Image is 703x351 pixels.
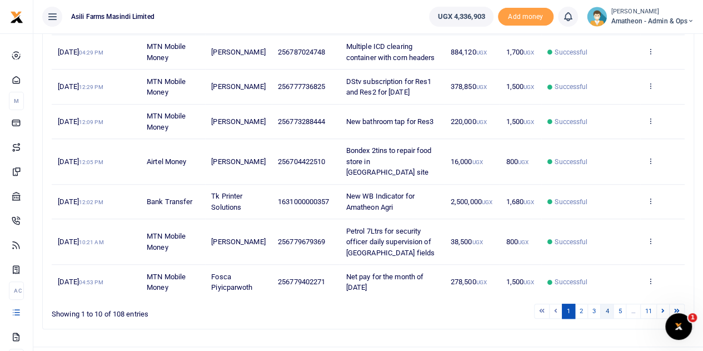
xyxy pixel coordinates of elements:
[451,278,487,286] span: 278,500
[611,7,694,17] small: [PERSON_NAME]
[429,7,493,27] a: UGX 4,336,903
[472,239,482,245] small: UGX
[451,48,487,56] span: 884,120
[79,199,103,205] small: 12:02 PM
[147,42,186,62] span: MTN Mobile Money
[211,273,252,292] span: Fosca Piyicparwoth
[437,11,485,22] span: UGX 4,336,903
[523,50,534,56] small: UGX
[555,197,587,207] span: Successful
[211,117,265,126] span: [PERSON_NAME]
[555,47,587,57] span: Successful
[278,238,325,246] span: 256779679369
[506,117,534,126] span: 1,500
[482,199,492,205] small: UGX
[58,238,103,246] span: [DATE]
[58,197,103,206] span: [DATE]
[147,197,192,206] span: Bank Transfer
[346,117,434,126] span: New bathroom tap for Res3
[147,77,186,97] span: MTN Mobile Money
[518,159,529,165] small: UGX
[346,227,435,257] span: Petrol 7Ltrs for security officer daily supervision of [GEOGRAPHIC_DATA] fields
[278,82,325,91] span: 256777736825
[575,304,588,319] a: 2
[555,82,587,92] span: Successful
[600,304,614,319] a: 4
[688,313,697,322] span: 1
[506,48,534,56] span: 1,700
[211,192,242,211] span: Tk Printer Solutions
[472,159,482,165] small: UGX
[278,157,325,166] span: 256704422510
[523,199,534,205] small: UGX
[555,157,587,167] span: Successful
[147,157,186,166] span: Airtel Money
[498,8,554,26] span: Add money
[587,7,694,27] a: profile-user [PERSON_NAME] Amatheon - Admin & Ops
[476,84,486,90] small: UGX
[211,82,265,91] span: [PERSON_NAME]
[451,157,483,166] span: 16,000
[67,12,159,22] span: Asili Farms Masindi Limited
[10,12,23,21] a: logo-small logo-large logo-large
[346,273,423,292] span: Net pay for the month of [DATE]
[476,119,486,125] small: UGX
[451,238,483,246] span: 38,500
[79,239,104,245] small: 10:21 AM
[640,304,657,319] a: 11
[506,197,534,206] span: 1,680
[587,7,607,27] img: profile-user
[346,42,435,62] span: Multiple ICD clearing container with corn headers
[425,7,497,27] li: Wallet ballance
[451,117,487,126] span: 220,000
[58,157,103,166] span: [DATE]
[523,119,534,125] small: UGX
[555,277,587,287] span: Successful
[555,237,587,247] span: Successful
[498,8,554,26] li: Toup your wallet
[451,82,487,91] span: 378,850
[147,273,186,292] span: MTN Mobile Money
[211,157,265,166] span: [PERSON_NAME]
[9,92,24,110] li: M
[523,84,534,90] small: UGX
[9,281,24,300] li: Ac
[506,82,534,91] span: 1,500
[611,16,694,26] span: Amatheon - Admin & Ops
[52,303,311,320] div: Showing 1 to 10 of 108 entries
[613,304,626,319] a: 5
[665,313,692,340] iframe: Intercom live chat
[79,279,103,285] small: 04:53 PM
[58,48,103,56] span: [DATE]
[278,48,325,56] span: 256787024748
[278,197,329,206] span: 1631000000357
[79,50,103,56] small: 04:29 PM
[346,77,432,97] span: DStv subscription for Res1 and Res2 for [DATE]
[506,157,529,166] span: 800
[79,159,103,165] small: 12:05 PM
[476,279,486,285] small: UGX
[587,304,601,319] a: 3
[211,48,265,56] span: [PERSON_NAME]
[58,278,103,286] span: [DATE]
[555,117,587,127] span: Successful
[79,84,103,90] small: 12:29 PM
[498,12,554,20] a: Add money
[346,146,432,176] span: Bondex 2tins to repair food store in [GEOGRAPHIC_DATA] site
[506,278,534,286] span: 1,500
[147,112,186,131] span: MTN Mobile Money
[278,278,325,286] span: 256779402271
[346,192,415,211] span: New WB Indicator for Amatheon Agri
[506,238,529,246] span: 800
[518,239,529,245] small: UGX
[278,117,325,126] span: 256773288444
[58,82,103,91] span: [DATE]
[10,11,23,24] img: logo-small
[79,119,103,125] small: 12:09 PM
[58,117,103,126] span: [DATE]
[451,197,492,206] span: 2,500,000
[562,304,575,319] a: 1
[211,238,265,246] span: [PERSON_NAME]
[523,279,534,285] small: UGX
[147,232,186,251] span: MTN Mobile Money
